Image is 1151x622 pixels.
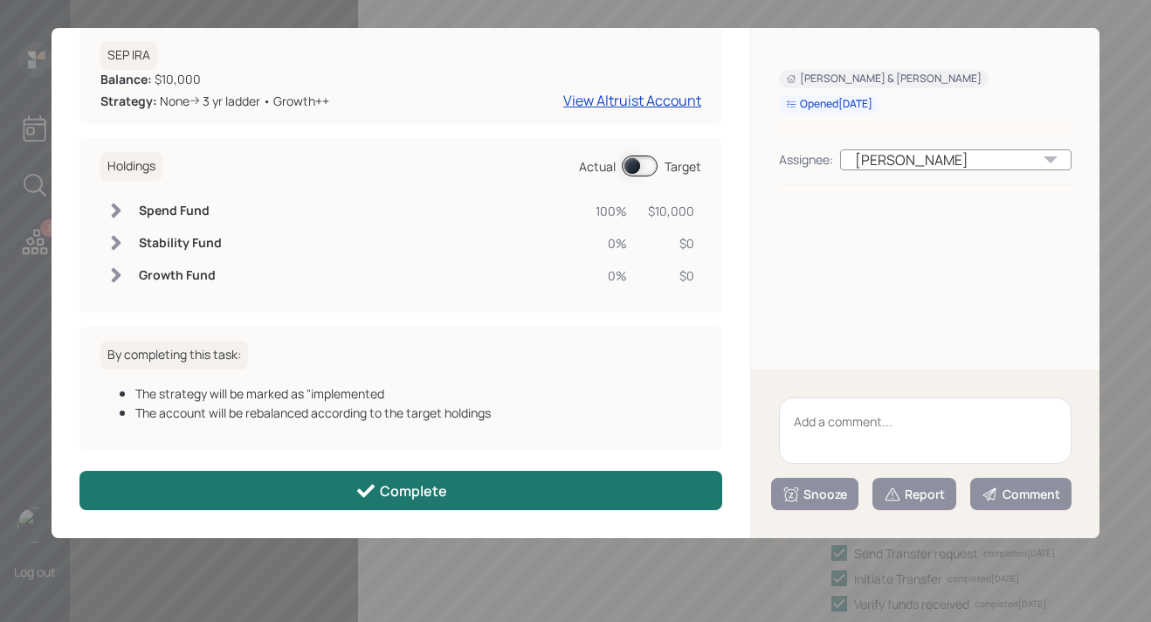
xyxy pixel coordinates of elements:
[79,471,722,510] button: Complete
[139,204,222,218] h6: Spend Fund
[771,478,858,510] button: Snooze
[579,157,616,176] div: Actual
[100,71,152,87] b: Balance:
[840,149,1072,170] div: [PERSON_NAME]
[970,478,1072,510] button: Comment
[135,384,701,403] div: The strategy will be marked as "implemented
[779,150,833,169] div: Assignee:
[135,404,701,422] div: The account will be rebalanced according to the target holdings
[786,97,872,112] div: Opened [DATE]
[100,152,162,181] h6: Holdings
[563,91,701,110] a: View Altruist Account
[100,70,329,88] div: $10,000
[648,266,694,285] div: $0
[100,93,157,109] b: Strategy:
[782,486,847,503] div: Snooze
[596,266,627,285] div: 0%
[648,202,694,220] div: $10,000
[982,486,1060,503] div: Comment
[596,202,627,220] div: 100%
[884,486,945,503] div: Report
[872,478,956,510] button: Report
[596,234,627,252] div: 0%
[100,41,157,70] h6: SEP IRA
[648,234,694,252] div: $0
[139,236,222,251] h6: Stability Fund
[100,341,248,370] h6: By completing this task:
[786,72,982,86] div: [PERSON_NAME] & [PERSON_NAME]
[100,92,329,110] div: None 3 yr ladder • Growth++
[355,480,447,501] div: Complete
[665,157,701,176] div: Target
[139,268,222,283] h6: Growth Fund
